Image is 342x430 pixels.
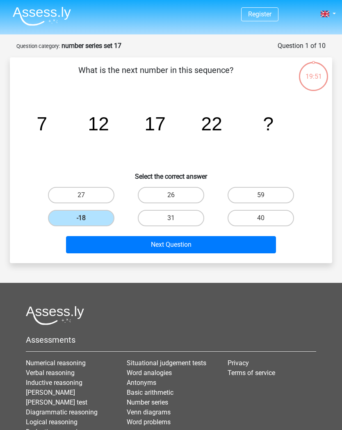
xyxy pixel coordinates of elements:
small: Question category: [16,43,60,49]
label: -18 [48,210,114,226]
a: Register [248,10,271,18]
div: 19:51 [298,61,329,82]
tspan: 22 [201,113,222,134]
label: 59 [228,187,294,203]
a: Verbal reasoning [26,369,75,377]
img: Assessly logo [26,306,84,325]
tspan: 12 [88,113,109,134]
a: Inductive reasoning [26,379,82,387]
h5: Assessments [26,335,316,345]
tspan: 17 [145,113,166,134]
div: Question 1 of 10 [278,41,326,51]
label: 26 [138,187,204,203]
a: Logical reasoning [26,418,78,426]
label: 27 [48,187,114,203]
a: Antonyms [127,379,156,387]
img: Assessly [13,7,71,26]
button: Next Question [66,236,276,253]
h6: Select the correct answer [23,166,319,180]
p: What is the next number in this sequence? [23,64,288,89]
a: Privacy [228,359,249,367]
a: Word analogies [127,369,172,377]
a: Number series [127,398,168,406]
label: 31 [138,210,204,226]
tspan: ? [263,113,274,134]
tspan: 7 [36,113,47,134]
a: Word problems [127,418,171,426]
a: Situational judgement tests [127,359,206,367]
a: Basic arithmetic [127,389,173,396]
a: Venn diagrams [127,408,171,416]
a: Terms of service [228,369,275,377]
a: Numerical reasoning [26,359,86,367]
strong: number series set 17 [62,42,121,50]
label: 40 [228,210,294,226]
a: Diagrammatic reasoning [26,408,98,416]
a: [PERSON_NAME] [PERSON_NAME] test [26,389,87,406]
